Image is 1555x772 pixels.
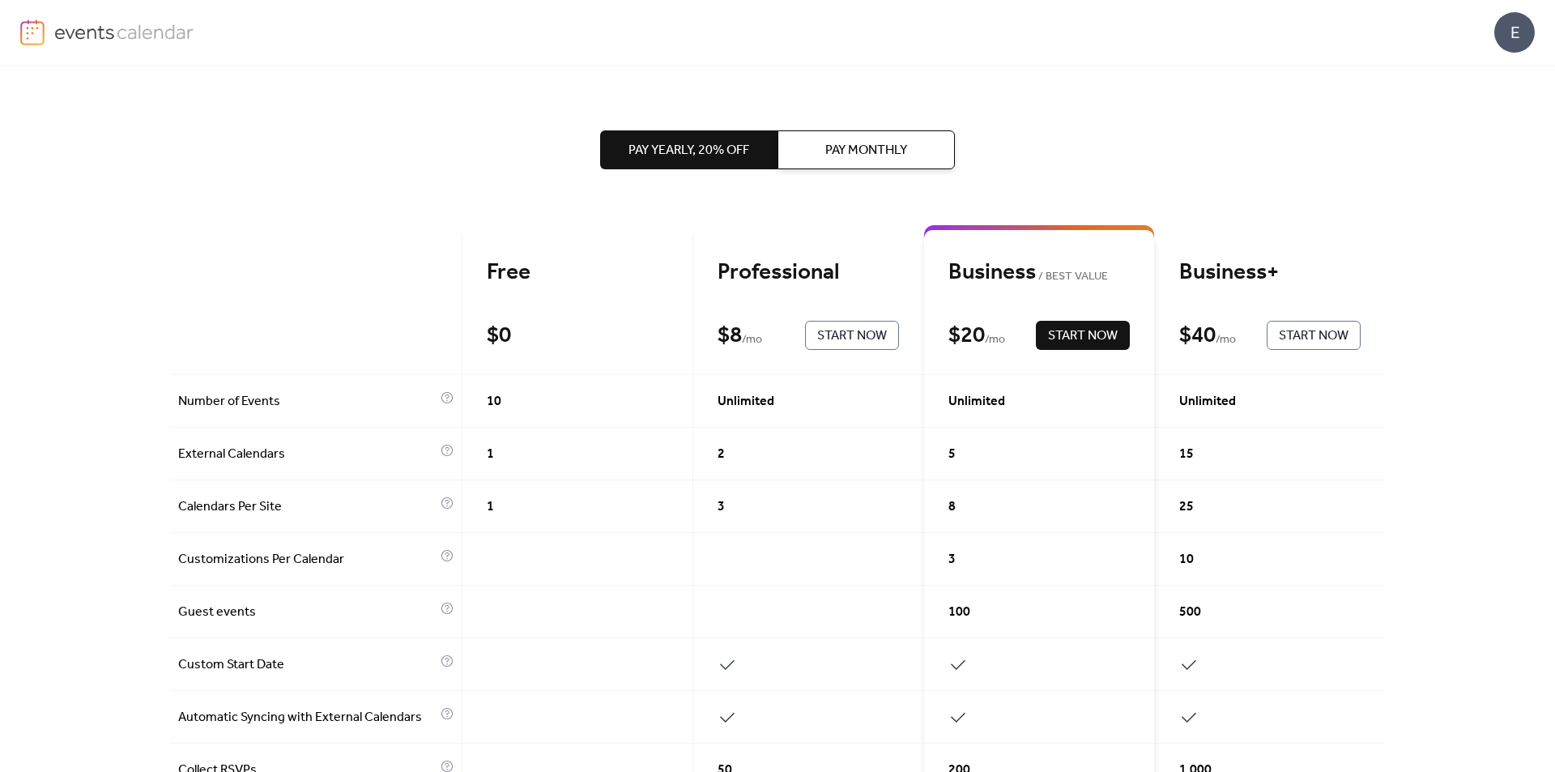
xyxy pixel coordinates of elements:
[487,392,501,412] span: 10
[948,258,1130,287] div: Business
[178,603,437,622] span: Guest events
[54,19,194,44] img: logo-type
[1179,392,1236,412] span: Unlimited
[178,655,437,675] span: Custom Start Date
[985,331,1005,350] span: / mo
[487,322,511,350] div: $ 0
[600,130,777,169] button: Pay Yearly, 20% off
[1179,497,1194,517] span: 25
[805,321,899,350] button: Start Now
[178,708,437,727] span: Automatic Syncing with External Calendars
[1179,550,1194,569] span: 10
[718,392,774,412] span: Unlimited
[1494,12,1535,53] div: E
[487,258,668,287] div: Free
[825,141,907,160] span: Pay Monthly
[628,141,749,160] span: Pay Yearly, 20% off
[948,603,970,622] span: 100
[1279,326,1348,346] span: Start Now
[718,497,725,517] span: 3
[1036,321,1130,350] button: Start Now
[718,258,899,287] div: Professional
[1179,445,1194,464] span: 15
[487,445,494,464] span: 1
[742,331,762,350] span: / mo
[178,445,437,464] span: External Calendars
[1179,322,1216,350] div: $ 40
[1179,258,1361,287] div: Business+
[948,497,956,517] span: 8
[948,445,956,464] span: 5
[1179,603,1201,622] span: 500
[948,392,1005,412] span: Unlimited
[718,322,742,350] div: $ 8
[178,392,437,412] span: Number of Events
[178,497,437,517] span: Calendars Per Site
[487,497,494,517] span: 1
[948,322,985,350] div: $ 20
[1048,326,1118,346] span: Start Now
[718,445,725,464] span: 2
[948,550,956,569] span: 3
[1216,331,1236,350] span: / mo
[1267,321,1361,350] button: Start Now
[1036,267,1108,287] span: BEST VALUE
[20,19,45,45] img: logo
[178,550,437,569] span: Customizations Per Calendar
[777,130,955,169] button: Pay Monthly
[817,326,887,346] span: Start Now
